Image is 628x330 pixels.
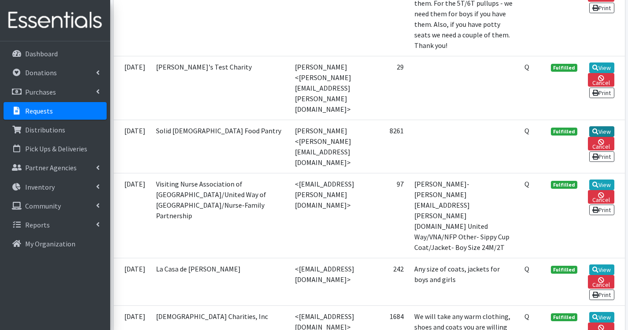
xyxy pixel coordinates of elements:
[524,312,529,321] abbr: Quantity
[551,181,577,189] span: Fulfilled
[589,151,614,162] a: Print
[290,120,367,173] td: [PERSON_NAME] <[PERSON_NAME][EMAIL_ADDRESS][DOMAIN_NAME]>
[25,68,57,77] p: Donations
[25,125,65,134] p: Distributions
[4,235,107,253] a: My Organization
[25,49,58,58] p: Dashboard
[25,202,61,210] p: Community
[589,312,614,323] a: View
[589,290,614,300] a: Print
[588,190,614,204] a: Cancel
[114,120,151,173] td: [DATE]
[4,121,107,139] a: Distributions
[151,56,290,120] td: [PERSON_NAME]'s Test Charity
[524,264,529,273] abbr: Quantity
[367,173,409,258] td: 97
[4,159,107,176] a: Partner Agencies
[551,64,577,72] span: Fulfilled
[4,197,107,215] a: Community
[25,163,77,172] p: Partner Agencies
[114,56,151,120] td: [DATE]
[25,239,75,248] p: My Organization
[4,102,107,120] a: Requests
[367,258,409,306] td: 242
[367,120,409,173] td: 8261
[4,216,107,234] a: Reports
[589,62,614,73] a: View
[25,220,50,229] p: Reports
[588,73,614,87] a: Cancel
[25,144,87,153] p: Pick Ups & Deliveries
[551,266,577,274] span: Fulfilled
[25,88,56,96] p: Purchases
[4,140,107,158] a: Pick Ups & Deliveries
[4,6,107,35] img: HumanEssentials
[551,313,577,321] span: Fulfilled
[4,178,107,196] a: Inventory
[114,173,151,258] td: [DATE]
[524,62,529,71] abbr: Quantity
[589,180,614,190] a: View
[589,88,614,98] a: Print
[4,45,107,62] a: Dashboard
[588,275,614,289] a: Cancel
[4,64,107,81] a: Donations
[151,173,290,258] td: Visiting Nurse Association of [GEOGRAPHIC_DATA]/United Way of [GEOGRAPHIC_DATA]/Nurse-Family Part...
[589,3,614,13] a: Print
[151,258,290,306] td: La Casa de [PERSON_NAME]
[290,173,367,258] td: <[EMAIL_ADDRESS][PERSON_NAME][DOMAIN_NAME]>
[588,137,614,150] a: Cancel
[25,183,55,191] p: Inventory
[524,180,529,188] abbr: Quantity
[290,258,367,306] td: <[EMAIL_ADDRESS][DOMAIN_NAME]>
[589,264,614,275] a: View
[409,173,519,258] td: [PERSON_NAME]- [PERSON_NAME][EMAIL_ADDRESS][PERSON_NAME][DOMAIN_NAME] United Way/VNA/NFP Other- S...
[290,56,367,120] td: [PERSON_NAME] <[PERSON_NAME][EMAIL_ADDRESS][PERSON_NAME][DOMAIN_NAME]>
[524,126,529,135] abbr: Quantity
[589,205,614,215] a: Print
[589,126,614,137] a: View
[4,83,107,101] a: Purchases
[114,258,151,306] td: [DATE]
[409,258,519,306] td: Any size of coats, jackets for boys and girls
[367,56,409,120] td: 29
[551,128,577,136] span: Fulfilled
[25,106,53,115] p: Requests
[151,120,290,173] td: Solid [DEMOGRAPHIC_DATA] Food Pantry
